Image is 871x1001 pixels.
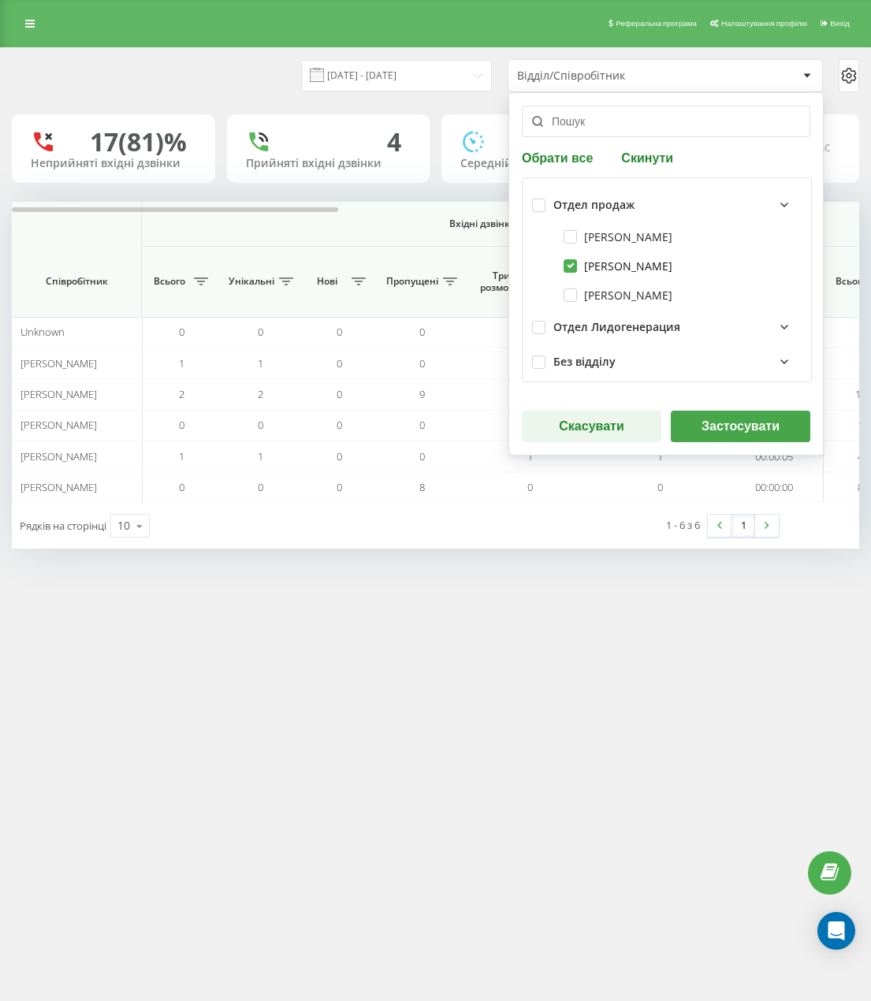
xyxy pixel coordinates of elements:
div: Прийняті вхідні дзвінки [246,157,411,170]
label: [PERSON_NAME] [564,259,672,273]
span: 0 [419,418,425,432]
span: 8 [419,480,425,494]
div: 17 (81)% [90,127,187,157]
button: Застосувати [671,411,810,442]
span: Співробітник [25,275,128,288]
span: Всього [150,275,189,288]
div: Без відділу [553,355,616,369]
span: 0 [337,387,342,401]
div: Середній час розмови [460,157,626,170]
div: Отдел Лидогенерация [553,321,680,334]
span: [PERSON_NAME] [20,418,97,432]
span: 2 [258,387,263,401]
span: 0 [527,480,533,494]
span: Тривалість розмови > Х сек. [473,270,564,294]
span: 1 [657,449,663,463]
span: 1 [179,449,184,463]
span: 1 [527,449,533,463]
span: 0 [337,356,342,370]
span: [PERSON_NAME] [20,480,97,494]
span: 1 [179,356,184,370]
span: c [824,138,831,155]
div: 10 [117,518,130,534]
span: 1 [258,449,263,463]
span: 0 [258,325,263,339]
span: 0 [419,356,425,370]
span: 0 [179,418,184,432]
span: 0 [419,325,425,339]
span: [PERSON_NAME] [20,356,97,370]
span: Вихід [830,19,850,28]
span: 0 [258,480,263,494]
span: Рядків на сторінці [20,519,106,533]
span: 1 [258,356,263,370]
div: Отдел продаж [553,199,635,212]
div: Open Intercom Messenger [817,912,855,950]
span: 0 [337,418,342,432]
input: Пошук [522,106,810,137]
span: Вхідні дзвінки [183,218,782,230]
span: 0 [179,325,184,339]
span: 0 [419,449,425,463]
td: 00:00:05 [725,441,824,471]
span: 0 [337,449,342,463]
span: 0 [657,480,663,494]
span: 0 [337,325,342,339]
span: [PERSON_NAME] [20,387,97,401]
div: 1 - 6 з 6 [666,517,700,533]
a: 1 [731,515,755,537]
span: Унікальні [229,275,274,288]
td: 00:00:00 [725,472,824,503]
div: Відділ/Співробітник [517,69,705,83]
span: Всього [832,275,871,288]
span: 0 [179,480,184,494]
span: Реферальна програма [616,19,697,28]
span: [PERSON_NAME] [20,449,97,463]
div: Неприйняті вхідні дзвінки [31,157,196,170]
button: Обрати все [522,150,597,165]
label: [PERSON_NAME] [564,230,672,244]
button: Скасувати [522,411,661,442]
span: 0 [258,418,263,432]
span: 9 [419,387,425,401]
span: 0 [337,480,342,494]
span: Пропущені [386,275,438,288]
span: 2 [179,387,184,401]
div: 4 [387,127,401,157]
span: Unknown [20,325,65,339]
span: Налаштування профілю [721,19,807,28]
label: [PERSON_NAME] [564,288,672,302]
span: Нові [307,275,347,288]
button: Скинути [616,150,678,165]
